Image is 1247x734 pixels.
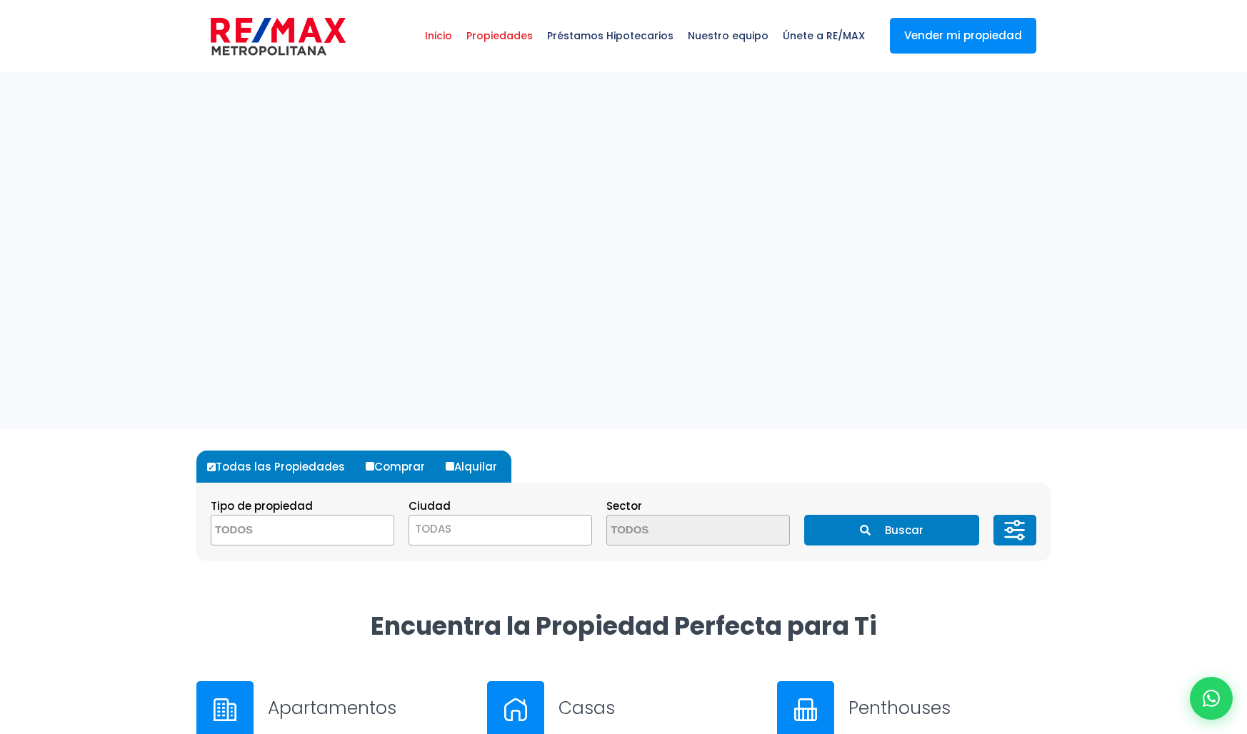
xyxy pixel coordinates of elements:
[681,14,776,57] span: Nuestro equipo
[211,516,350,546] textarea: Search
[559,695,761,720] h3: Casas
[607,516,746,546] textarea: Search
[409,519,591,539] span: TODAS
[459,14,540,57] span: Propiedades
[207,463,216,471] input: Todas las Propiedades
[540,14,681,57] span: Préstamos Hipotecarios
[371,608,877,643] strong: Encuentra la Propiedad Perfecta para Ti
[776,14,872,57] span: Únete a RE/MAX
[204,451,359,483] label: Todas las Propiedades
[268,695,470,720] h3: Apartamentos
[211,15,346,58] img: remax-metropolitana-logo
[362,451,439,483] label: Comprar
[890,18,1036,54] a: Vender mi propiedad
[442,451,511,483] label: Alquilar
[415,521,451,536] span: TODAS
[409,498,451,513] span: Ciudad
[211,498,313,513] span: Tipo de propiedad
[366,462,374,471] input: Comprar
[418,14,459,57] span: Inicio
[409,515,592,546] span: TODAS
[848,695,1051,720] h3: Penthouses
[606,498,642,513] span: Sector
[804,515,978,546] button: Buscar
[446,462,454,471] input: Alquilar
